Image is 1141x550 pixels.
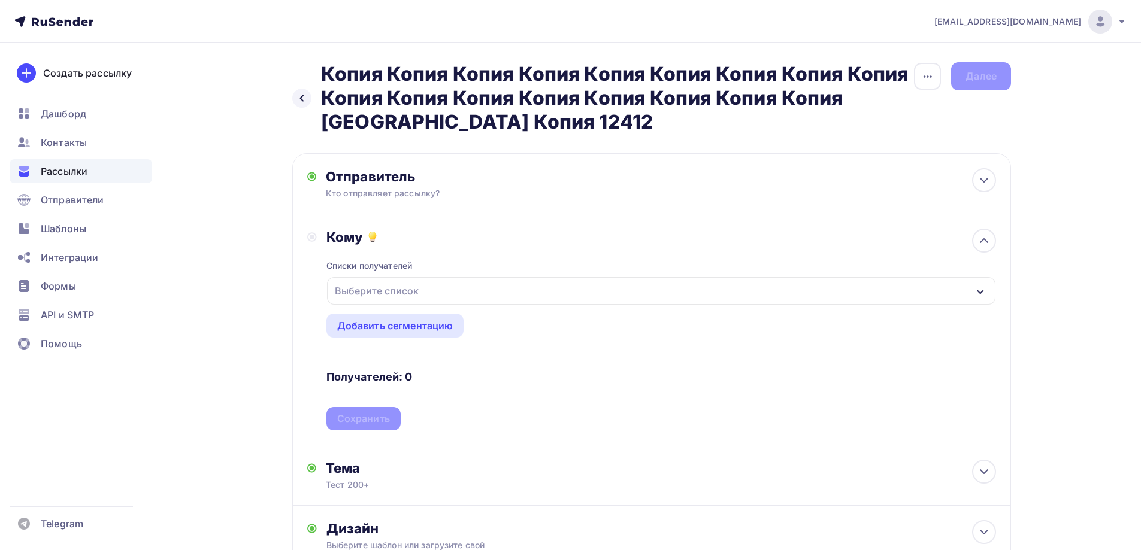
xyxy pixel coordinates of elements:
div: Дизайн [326,520,996,537]
h4: Получателей: 0 [326,370,413,384]
div: Кому [326,229,996,245]
span: Telegram [41,516,83,531]
div: Списки получателей [326,260,413,272]
span: Интеграции [41,250,98,265]
div: Создать рассылку [43,66,132,80]
span: Формы [41,279,76,293]
span: Рассылки [41,164,87,178]
h2: Копия Копия Копия Копия Копия Копия Копия Копия Копия Копия Копия Копия Копия Копия Копия Копия К... [321,62,913,134]
a: Отправители [10,188,152,212]
div: Тест 200+ [326,479,539,491]
a: Дашборд [10,102,152,126]
span: Отправители [41,193,104,207]
div: Добавить сегментацию [337,318,453,333]
span: Контакты [41,135,87,150]
button: Выберите список [326,276,996,305]
a: Формы [10,274,152,298]
span: API и SMTP [41,308,94,322]
a: Шаблоны [10,217,152,241]
a: Рассылки [10,159,152,183]
div: Отправитель [326,168,585,185]
a: [EMAIL_ADDRESS][DOMAIN_NAME] [934,10,1127,34]
div: Кто отправляет рассылку? [326,187,559,199]
a: Контакты [10,130,152,154]
span: Шаблоны [41,221,86,236]
span: [EMAIL_ADDRESS][DOMAIN_NAME] [934,16,1081,28]
div: Тема [326,460,562,476]
div: Выберите список [330,280,423,302]
span: Помощь [41,336,82,351]
span: Дашборд [41,107,86,121]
